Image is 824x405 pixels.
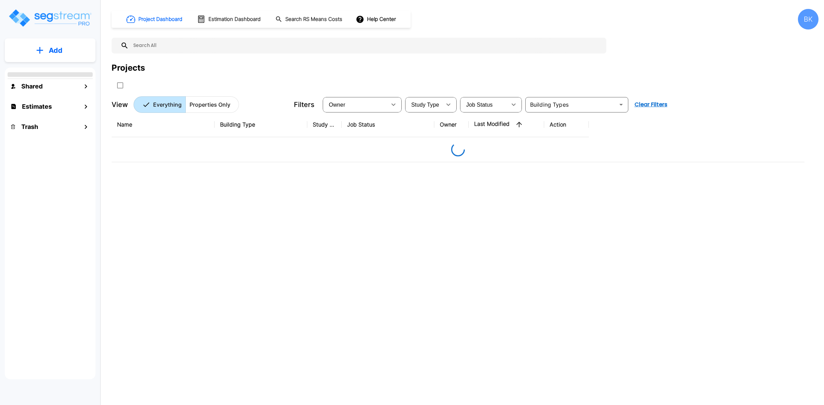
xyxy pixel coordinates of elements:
th: Owner [434,112,469,137]
th: Action [544,112,589,137]
p: Add [49,45,62,56]
span: Study Type [411,102,439,108]
button: Clear Filters [632,98,670,111]
p: View [112,99,128,110]
h1: Trash [21,122,38,131]
button: Project Dashboard [124,12,186,27]
button: Estimation Dashboard [194,12,264,26]
div: Platform [134,96,239,113]
p: Properties Only [190,100,230,109]
p: Everything [153,100,182,109]
button: Open [616,100,626,109]
h1: Project Dashboard [138,15,182,23]
th: Building Type [215,112,307,137]
th: Job Status [342,112,434,137]
div: Select [407,95,442,114]
h1: Estimation Dashboard [208,15,261,23]
div: Select [324,95,387,114]
button: SelectAll [113,79,127,92]
div: Select [461,95,507,114]
button: Everything [134,96,186,113]
span: Job Status [466,102,493,108]
button: Add [5,40,95,60]
th: Name [112,112,215,137]
img: Logo [8,8,92,28]
th: Last Modified [469,112,544,137]
button: Properties Only [185,96,239,113]
h1: Shared [21,82,43,91]
button: Help Center [354,13,399,26]
h1: Search RS Means Costs [285,15,342,23]
th: Study Type [307,112,342,137]
input: Building Types [527,100,615,109]
button: Search RS Means Costs [273,13,346,26]
div: Projects [112,62,145,74]
div: BK [798,9,819,29]
input: Search All [129,38,603,53]
h1: Estimates [22,102,52,111]
span: Owner [329,102,345,108]
p: Filters [294,99,314,110]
